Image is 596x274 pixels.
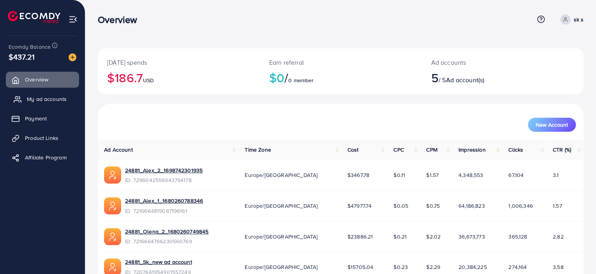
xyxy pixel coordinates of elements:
span: 1.57 [553,202,562,210]
img: ic-ads-acc.e4c84228.svg [104,228,121,245]
span: Europe/[GEOGRAPHIC_DATA] [245,171,317,179]
span: $23886.21 [347,233,373,240]
span: 274,164 [508,263,527,271]
span: My ad accounts [27,95,67,103]
span: 4,348,553 [458,171,483,179]
span: $2.02 [426,233,441,240]
img: ic-ads-acc.e4c84228.svg [104,197,121,214]
a: sk s [557,14,584,25]
span: Ad account(s) [446,76,484,84]
span: Overview [25,76,48,83]
img: logo [8,11,60,23]
a: Payment [6,111,79,126]
a: Overview [6,72,79,87]
span: Time Zone [245,146,271,154]
span: ID: 7216664766230560769 [125,237,208,245]
span: $0.05 [393,202,408,210]
a: 24881_Alex_2_1698742301935 [125,166,203,174]
span: 3.1 [553,171,559,179]
span: $437.21 [9,51,35,62]
span: Ad Account [104,146,133,154]
img: image [69,53,76,61]
span: Product Links [25,134,58,142]
span: 1,006,346 [508,202,533,210]
a: 24881_Olena_2_1680260749845 [125,228,208,235]
a: 24881_Alex_1_1680260788346 [125,197,203,205]
p: [DATE] spends [107,58,250,67]
span: Ecomdy Balance [9,43,51,51]
span: USD [143,76,154,84]
span: $0.75 [426,202,440,210]
p: sk s [573,15,584,24]
iframe: Chat [563,239,590,268]
span: Europe/[GEOGRAPHIC_DATA] [245,263,317,271]
span: $3467.78 [347,171,369,179]
span: Affiliate Program [25,154,67,161]
span: Cost [347,146,359,154]
span: $0.23 [393,263,408,271]
span: 0 member [288,76,314,84]
h2: / 5 [431,70,534,85]
span: 2.82 [553,233,564,240]
span: CPM [426,146,437,154]
span: Impression [458,146,486,154]
span: CPC [393,146,404,154]
span: 36,673,773 [458,233,485,240]
span: Payment [25,115,47,122]
span: 3.58 [553,263,564,271]
span: 64,186,823 [458,202,485,210]
h2: $0 [269,70,413,85]
span: $1.57 [426,171,439,179]
a: Product Links [6,130,79,146]
span: $47977.74 [347,202,372,210]
span: ID: 7216664819087196161 [125,207,203,215]
span: New Account [536,122,568,127]
h3: Overview [98,14,143,25]
p: Earn referral [269,58,413,67]
a: My ad accounts [6,91,79,107]
img: menu [69,15,78,24]
span: $2.29 [426,263,440,271]
span: Europe/[GEOGRAPHIC_DATA] [245,202,317,210]
img: ic-ads-acc.e4c84228.svg [104,166,121,184]
a: 24881_Sk_new ad account [125,258,192,266]
span: 5 [431,69,438,87]
span: $0.21 [393,233,407,240]
button: New Account [528,118,576,132]
a: Affiliate Program [6,150,79,165]
span: Europe/[GEOGRAPHIC_DATA] [245,233,317,240]
span: 365,128 [508,233,527,240]
p: Ad accounts [431,58,534,67]
span: 67,104 [508,171,524,179]
span: ID: 7296042556943794178 [125,176,203,184]
span: Clicks [508,146,523,154]
span: $0.11 [393,171,405,179]
span: $15705.04 [347,263,373,271]
span: / [284,69,288,87]
span: CTR (%) [553,146,571,154]
h2: $186.7 [107,70,250,85]
span: 20,384,225 [458,263,487,271]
